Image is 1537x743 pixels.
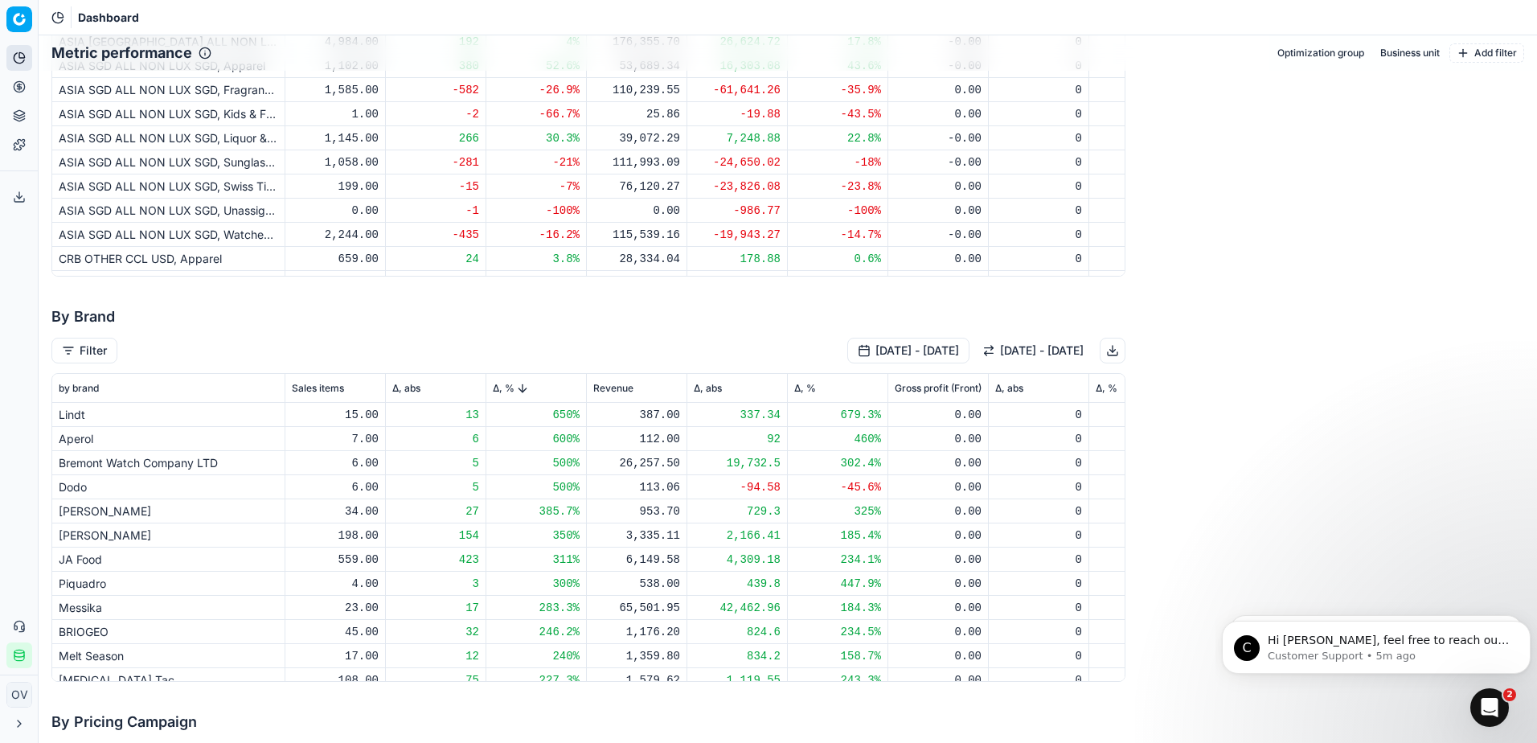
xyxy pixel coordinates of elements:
[1076,130,1082,146] p: 0
[841,455,881,471] p: 302.4%
[1076,648,1082,664] p: 0
[841,179,881,195] p: -23.8%
[52,451,285,475] td: Bremont Watch Company LTD
[292,82,379,98] div: 1,585.00
[52,126,285,150] td: ASIA SGD ALL NON LUX SGD, Liquor & Tobacco
[895,227,982,243] div: -0.00
[292,527,379,544] div: 198.00
[740,106,781,122] p: -19.88
[292,154,379,170] div: 1,058.00
[1076,455,1082,471] p: 0
[747,648,781,664] p: 834.2
[552,552,580,568] p: 311%
[841,82,881,98] p: -35.9%
[52,102,285,126] td: ASIA SGD ALL NON LUX SGD, Kids & Family
[52,247,285,271] td: CRB OTHER CCL USD, Apparel
[465,624,479,640] p: 32
[452,275,479,291] p: -331
[493,382,514,395] span: Δ, %
[459,130,479,146] p: 266
[973,338,1093,363] button: [DATE] - [DATE]
[1076,179,1082,195] p: 0
[292,407,379,423] div: 15.00
[841,672,881,688] p: 243.3%
[593,455,680,471] div: 26,257.50
[552,479,580,495] p: 500%
[895,251,982,267] div: 0.00
[52,403,285,427] td: Lindt
[740,407,781,423] p: 337.34
[552,576,580,592] p: 300%
[459,527,479,544] p: 154
[292,576,379,592] div: 4.00
[292,431,379,447] div: 7.00
[1076,407,1082,423] p: 0
[52,548,285,572] td: JA Food
[52,644,285,668] td: Melt Season
[895,407,982,423] div: 0.00
[473,455,479,471] p: 5
[895,431,982,447] div: 0.00
[1076,600,1082,616] p: 0
[895,576,982,592] div: 0.00
[459,552,479,568] p: 423
[1503,688,1516,701] span: 2
[292,479,379,495] div: 6.00
[51,42,192,64] h2: Metric performance
[713,227,781,243] p: -19,943.27
[292,455,379,471] div: 6.00
[895,479,982,495] div: 0.00
[593,130,680,146] div: 39,072.29
[539,503,580,519] p: 385.7%
[51,338,117,363] button: Filter
[727,130,781,146] p: 7,248.88
[713,154,781,170] p: -24,650.02
[995,382,1023,395] span: Δ, abs
[1271,43,1371,63] button: Optimization group
[78,10,139,26] nav: breadcrumb
[841,648,881,664] p: 158.7%
[1076,106,1082,122] p: 0
[52,223,285,247] td: ASIA SGD ALL NON LUX SGD, Watches & Fashion Jewelry
[847,338,969,363] button: [DATE] - [DATE]
[593,576,680,592] div: 538.00
[854,251,881,267] p: 0.6%
[747,503,781,519] p: 729.3
[747,624,781,640] p: 824.6
[292,600,379,616] div: 23.00
[895,455,982,471] div: 0.00
[52,523,285,548] td: [PERSON_NAME]
[52,596,285,620] td: Messika
[895,82,982,98] div: 0.00
[593,552,680,568] div: 6,149.58
[593,179,680,195] div: 76,120.27
[552,251,580,267] p: 3.8%
[539,672,580,688] p: 227.3%
[895,527,982,544] div: 0.00
[292,227,379,243] div: 2,244.00
[292,648,379,664] div: 17.00
[1076,672,1082,688] p: 0
[452,227,479,243] p: -435
[593,251,680,267] div: 28,334.04
[713,82,781,98] p: -61,641.26
[52,271,285,295] td: CRB OTHER CCL USD, Cosmetics
[895,503,982,519] div: 0.00
[78,10,139,26] span: Dashboard
[593,275,680,291] div: 182,006.55
[593,106,680,122] div: 25.86
[539,624,580,640] p: 246.2%
[727,552,781,568] p: 4,309.18
[465,407,479,423] p: 13
[539,227,580,243] p: -16.2%
[1096,382,1117,395] span: Δ, %
[841,106,881,122] p: -43.5%
[1470,688,1509,727] iframe: Intercom live chat
[465,106,479,122] p: -2
[1076,527,1082,544] p: 0
[292,624,379,640] div: 45.00
[559,275,580,291] p: -5%
[593,479,680,495] div: 113.06
[593,624,680,640] div: 1,176.20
